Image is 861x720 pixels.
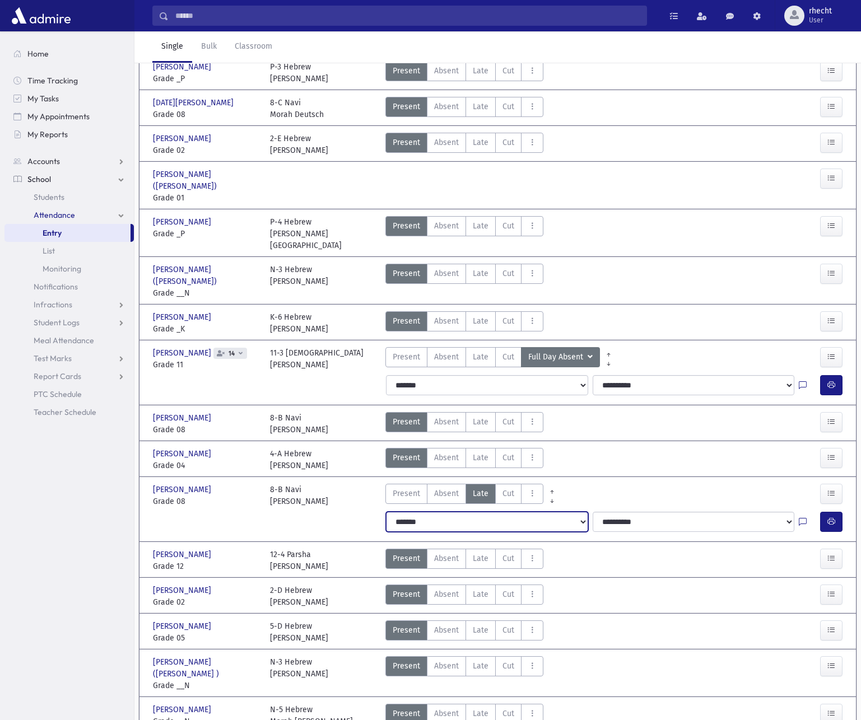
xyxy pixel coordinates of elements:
span: Test Marks [34,353,72,363]
span: Present [393,268,420,279]
span: Time Tracking [27,76,78,86]
span: Absent [434,488,459,499]
span: Present [393,553,420,564]
a: Attendance [4,206,134,224]
span: [PERSON_NAME] [153,61,213,73]
span: Grade __N [153,287,259,299]
span: Late [473,452,488,464]
span: Absent [434,452,459,464]
span: Grade 01 [153,192,259,204]
span: Absent [434,660,459,672]
span: [PERSON_NAME] ([PERSON_NAME]) [153,169,259,192]
div: AttTypes [385,311,543,335]
a: Entry [4,224,131,242]
div: AttTypes [385,585,543,608]
div: 5-D Hebrew [PERSON_NAME] [270,620,328,644]
button: Full Day Absent [521,347,600,367]
span: [PERSON_NAME] [153,484,213,495]
span: Grade _P [153,228,259,240]
span: [PERSON_NAME] [153,704,213,716]
span: Present [393,220,420,232]
span: Present [393,137,420,148]
div: AttTypes [385,484,543,507]
span: Grade _P [153,73,259,85]
a: Test Marks [4,349,134,367]
span: Grade 02 [153,144,259,156]
span: Present [393,452,420,464]
span: Present [393,351,420,363]
span: Present [393,315,420,327]
span: Present [393,588,420,600]
span: Late [473,315,488,327]
div: 2-E Hebrew [PERSON_NAME] [270,133,328,156]
span: Late [473,65,488,77]
span: Entry [43,228,62,238]
div: AttTypes [385,61,543,85]
span: Late [473,137,488,148]
a: My Appointments [4,107,134,125]
a: Accounts [4,152,134,170]
a: Teacher Schedule [4,403,134,421]
span: Late [473,588,488,600]
a: Infractions [4,296,134,314]
div: AttTypes [385,133,543,156]
span: Home [27,49,49,59]
span: [PERSON_NAME] ([PERSON_NAME] ) [153,656,259,680]
span: Absent [434,416,459,428]
div: 12-4 Parsha [PERSON_NAME] [270,549,328,572]
span: Grade 08 [153,495,259,507]
a: List [4,242,134,260]
span: User [809,16,832,25]
span: Present [393,488,420,499]
span: Late [473,416,488,428]
a: Monitoring [4,260,134,278]
span: My Tasks [27,93,59,104]
span: Attendance [34,210,75,220]
span: Absent [434,588,459,600]
span: Late [473,660,488,672]
a: Classroom [226,31,281,63]
span: Present [393,624,420,636]
span: PTC Schedule [34,389,82,399]
div: AttTypes [385,448,543,471]
span: Cut [502,268,514,279]
span: Cut [502,220,514,232]
div: 8-B Navi [PERSON_NAME] [270,412,328,436]
span: List [43,246,55,256]
span: Cut [502,488,514,499]
span: Absent [434,137,459,148]
span: Cut [502,624,514,636]
span: Absent [434,351,459,363]
span: Grade 08 [153,109,259,120]
span: Late [473,101,488,113]
span: Accounts [27,156,60,166]
span: [DATE][PERSON_NAME] [153,97,236,109]
a: Students [4,188,134,206]
span: Grade 02 [153,596,259,608]
span: [PERSON_NAME] ([PERSON_NAME]) [153,264,259,287]
span: Teacher Schedule [34,407,96,417]
span: Full Day Absent [528,351,585,363]
div: K-6 Hebrew [PERSON_NAME] [270,311,328,335]
span: My Appointments [27,111,90,121]
span: Students [34,192,64,202]
span: Absent [434,708,459,719]
div: AttTypes [385,216,543,251]
span: [PERSON_NAME] [153,133,213,144]
span: Cut [502,65,514,77]
span: Late [473,220,488,232]
div: AttTypes [385,347,600,371]
span: Cut [502,315,514,327]
input: Search [169,6,646,26]
a: My Tasks [4,90,134,107]
span: [PERSON_NAME] [153,448,213,460]
span: Infractions [34,300,72,310]
a: Single [152,31,192,63]
a: Notifications [4,278,134,296]
div: AttTypes [385,656,543,691]
span: Absent [434,268,459,279]
span: My Reports [27,129,68,139]
span: Late [473,268,488,279]
div: AttTypes [385,549,543,572]
a: School [4,170,134,188]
